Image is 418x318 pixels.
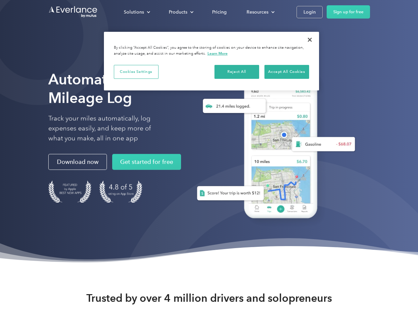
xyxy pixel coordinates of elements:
a: Login [297,6,323,18]
div: Resources [247,8,268,16]
div: Products [169,8,187,16]
img: 4.9 out of 5 stars on the app store [99,181,142,203]
a: Sign up for free [327,5,370,19]
div: Login [303,8,316,16]
div: Solutions [117,6,156,18]
img: Everlance, mileage tracker app, expense tracking app [186,63,360,228]
p: Track your miles automatically, log expenses easily, and keep more of what you make, all in one app [48,114,166,143]
a: Pricing [206,6,233,18]
div: Cookie banner [104,32,319,90]
a: More information about your privacy, opens in a new tab [208,51,228,56]
div: Pricing [212,8,227,16]
div: Privacy [104,32,319,90]
div: Products [162,6,199,18]
div: Solutions [124,8,144,16]
strong: Trusted by over 4 million drivers and solopreneurs [86,291,332,305]
a: Go to homepage [48,6,98,18]
button: Close [302,32,317,47]
a: Get started for free [112,154,181,170]
a: Download now [48,154,107,170]
div: By clicking “Accept All Cookies”, you agree to the storing of cookies on your device to enhance s... [114,45,309,57]
div: Resources [240,6,280,18]
button: Cookies Settings [114,65,159,79]
button: Accept All Cookies [264,65,309,79]
img: Badge for Featured by Apple Best New Apps [48,181,91,203]
button: Reject All [214,65,259,79]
